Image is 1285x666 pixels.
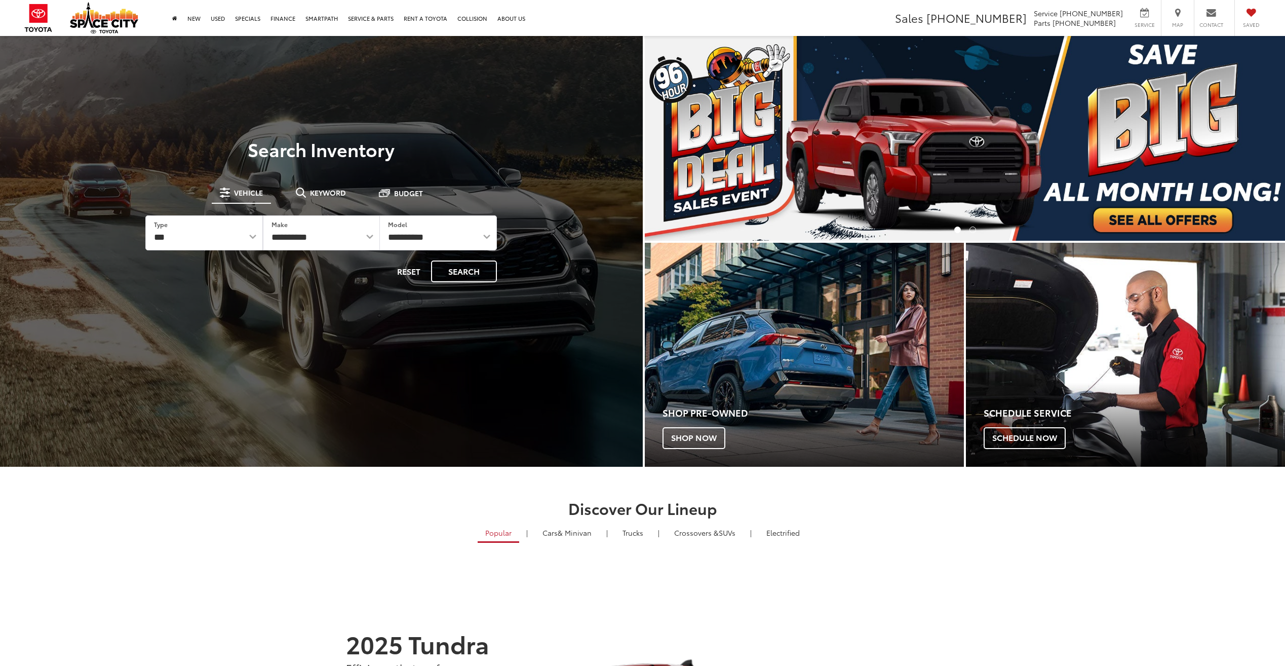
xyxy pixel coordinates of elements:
[1240,21,1262,28] span: Saved
[655,528,662,538] li: |
[926,10,1027,26] span: [PHONE_NUMBER]
[1053,18,1116,28] span: [PHONE_NUMBER]
[388,261,429,282] button: Reset
[271,220,288,229] label: Make
[524,528,530,538] li: |
[969,227,976,233] li: Go to slide number 2.
[895,10,923,26] span: Sales
[674,528,719,538] span: Crossovers &
[645,56,741,220] button: Click to view previous picture.
[154,220,168,229] label: Type
[286,500,1000,516] h2: Discover Our Lineup
[748,528,754,538] li: |
[663,408,964,418] h4: Shop Pre-Owned
[667,524,743,541] a: SUVs
[1034,18,1050,28] span: Parts
[615,524,651,541] a: Trucks
[759,524,807,541] a: Electrified
[604,528,610,538] li: |
[1133,21,1156,28] span: Service
[558,528,592,538] span: & Minivan
[966,243,1285,466] div: Toyota
[1060,8,1123,18] span: [PHONE_NUMBER]
[645,243,964,466] a: Shop Pre-Owned Shop Now
[43,139,600,159] h3: Search Inventory
[1189,56,1285,220] button: Click to view next picture.
[663,427,725,449] span: Shop Now
[310,189,346,196] span: Keyword
[234,189,263,196] span: Vehicle
[394,190,423,197] span: Budget
[346,626,489,660] strong: 2025 Tundra
[70,2,138,33] img: Space City Toyota
[966,243,1285,466] a: Schedule Service Schedule Now
[1034,8,1058,18] span: Service
[478,524,519,543] a: Popular
[645,243,964,466] div: Toyota
[535,524,599,541] a: Cars
[984,408,1285,418] h4: Schedule Service
[954,227,961,233] li: Go to slide number 1.
[388,220,407,229] label: Model
[1199,21,1223,28] span: Contact
[431,261,497,282] button: Search
[1166,21,1189,28] span: Map
[984,427,1066,449] span: Schedule Now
